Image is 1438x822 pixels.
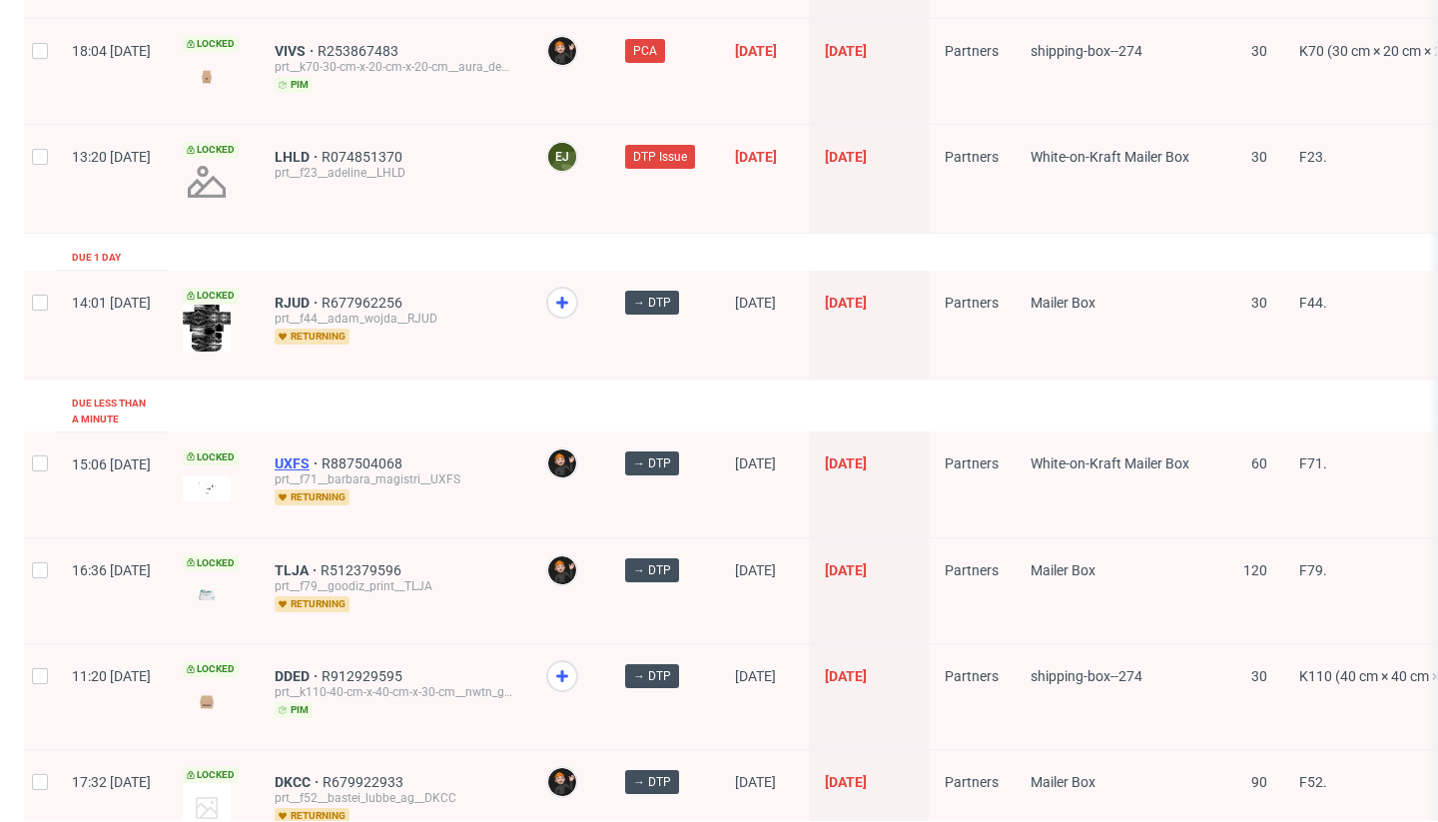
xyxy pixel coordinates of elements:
span: 16:36 [DATE] [72,562,151,578]
img: version_two_editor_design.png [183,305,231,352]
span: [DATE] [735,455,776,471]
span: 11:20 [DATE] [72,668,151,684]
span: PCA [633,42,657,60]
div: prt__f79__goodiz_print__TLJA [275,578,514,594]
span: returning [275,329,350,345]
span: Partners [945,668,999,684]
span: White-on-Kraft Mailer Box [1031,149,1189,165]
img: no_design.png [183,158,231,206]
span: [DATE] [825,774,867,790]
a: RJUD [275,295,322,311]
div: prt__f23__adeline__LHLD [275,165,514,181]
div: prt__f71__barbara_magistri__UXFS [275,471,514,487]
figcaption: EJ [548,143,576,171]
span: [DATE] [735,562,776,578]
span: F44. [1299,295,1327,311]
span: Partners [945,562,999,578]
span: 13:20 [DATE] [72,149,151,165]
img: version_two_editor_design.png [183,476,231,500]
img: Dominik Grosicki [548,768,576,796]
a: R912929595 [322,668,406,684]
span: Partners [945,774,999,790]
span: returning [275,489,350,505]
a: R074851370 [322,149,406,165]
span: → DTP [633,454,671,472]
span: 30 [1251,149,1267,165]
span: 15:06 [DATE] [72,456,151,472]
span: Locked [183,36,239,52]
a: R253867483 [318,43,402,59]
span: 120 [1243,562,1267,578]
img: Dominik Grosicki [548,556,576,584]
span: 18:04 [DATE] [72,43,151,59]
span: 90 [1251,774,1267,790]
span: F71. [1299,455,1327,471]
span: 17:32 [DATE] [72,774,151,790]
span: [DATE] [825,455,867,471]
span: Locked [183,142,239,158]
span: F79. [1299,562,1327,578]
span: Partners [945,295,999,311]
a: DKCC [275,774,323,790]
span: shipping-box--274 [1031,43,1142,59]
span: [DATE] [735,295,776,311]
span: Locked [183,288,239,304]
a: R887504068 [322,455,406,471]
span: Locked [183,449,239,465]
span: Locked [183,661,239,677]
img: version_two_editor_design [183,63,231,90]
span: [DATE] [735,43,777,59]
span: → DTP [633,773,671,791]
span: [DATE] [825,668,867,684]
span: [DATE] [825,149,867,165]
span: Mailer Box [1031,295,1095,311]
span: [DATE] [825,295,867,311]
img: Dominik Grosicki [548,37,576,65]
a: LHLD [275,149,322,165]
a: DDED [275,668,322,684]
span: Mailer Box [1031,774,1095,790]
span: 30 [1251,43,1267,59]
span: F23. [1299,149,1327,165]
span: 30 [1251,668,1267,684]
div: prt__k110-40-cm-x-40-cm-x-30-cm__nwtn_gmbh__DDED [275,684,514,700]
div: Due less than a minute [72,396,151,427]
span: Locked [183,767,239,783]
a: TLJA [275,562,321,578]
span: → DTP [633,294,671,312]
span: DTP Issue [633,148,687,166]
span: pim [275,77,313,93]
div: prt__f52__bastei_lubbe_ag__DKCC [275,790,514,806]
a: UXFS [275,455,322,471]
span: Partners [945,43,999,59]
span: [DATE] [825,562,867,578]
span: [DATE] [825,43,867,59]
span: → DTP [633,667,671,685]
div: prt__f44__adam_wojda__RJUD [275,311,514,327]
span: shipping-box--274 [1031,668,1142,684]
a: R679922933 [323,774,407,790]
span: Locked [183,555,239,571]
div: Due 1 day [72,250,121,266]
img: version_two_editor_design [183,688,231,715]
a: R677962256 [322,295,406,311]
span: White-on-Kraft Mailer Box [1031,455,1189,471]
span: Partners [945,149,999,165]
span: pim [275,702,313,718]
a: VIVS [275,43,318,59]
span: → DTP [633,561,671,579]
span: 60 [1251,455,1267,471]
img: Dominik Grosicki [548,449,576,477]
span: Mailer Box [1031,562,1095,578]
